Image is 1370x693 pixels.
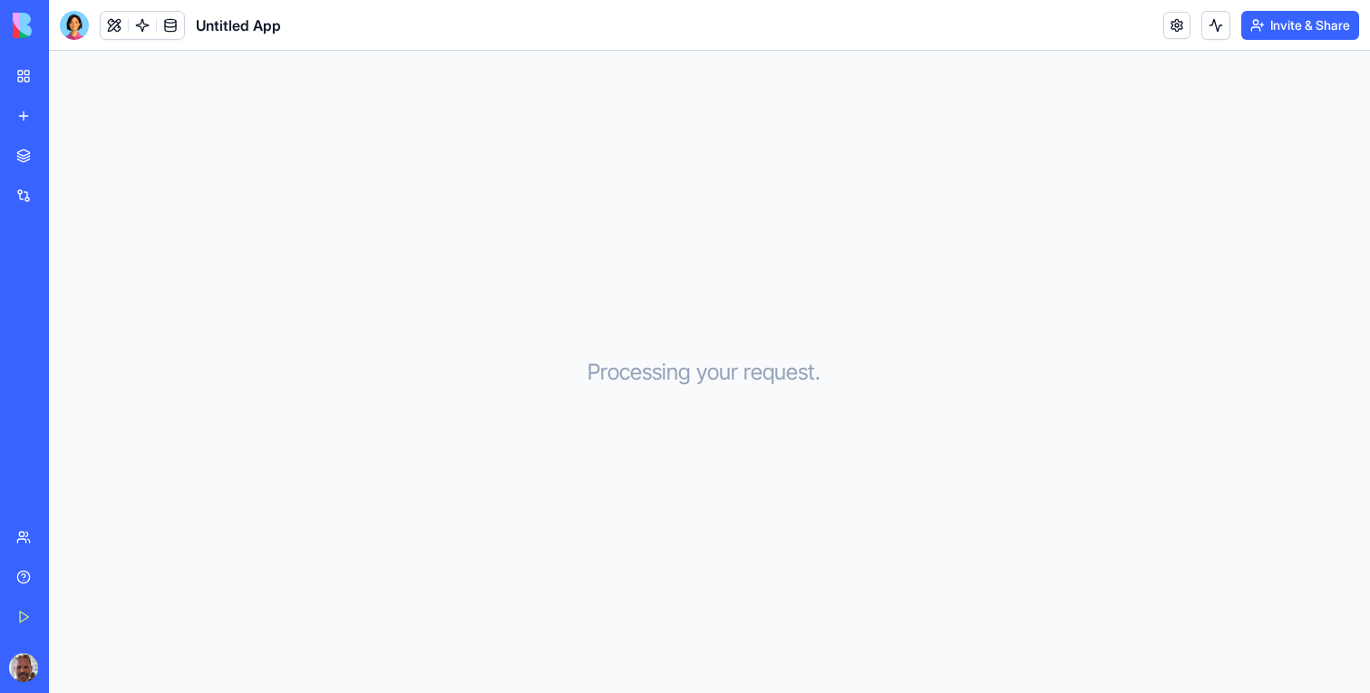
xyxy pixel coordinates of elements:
img: ACg8ocI_MP9T6JlssSeeqCwTZ9aHmt7NuQhA9OxgHzsNXbnc3kmmQgMIbg=s96-c [9,653,38,682]
button: Invite & Share [1241,11,1359,40]
span: . [815,358,821,387]
h3: Processing your request [588,358,831,387]
span: Untitled App [196,14,281,36]
img: logo [13,13,125,38]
